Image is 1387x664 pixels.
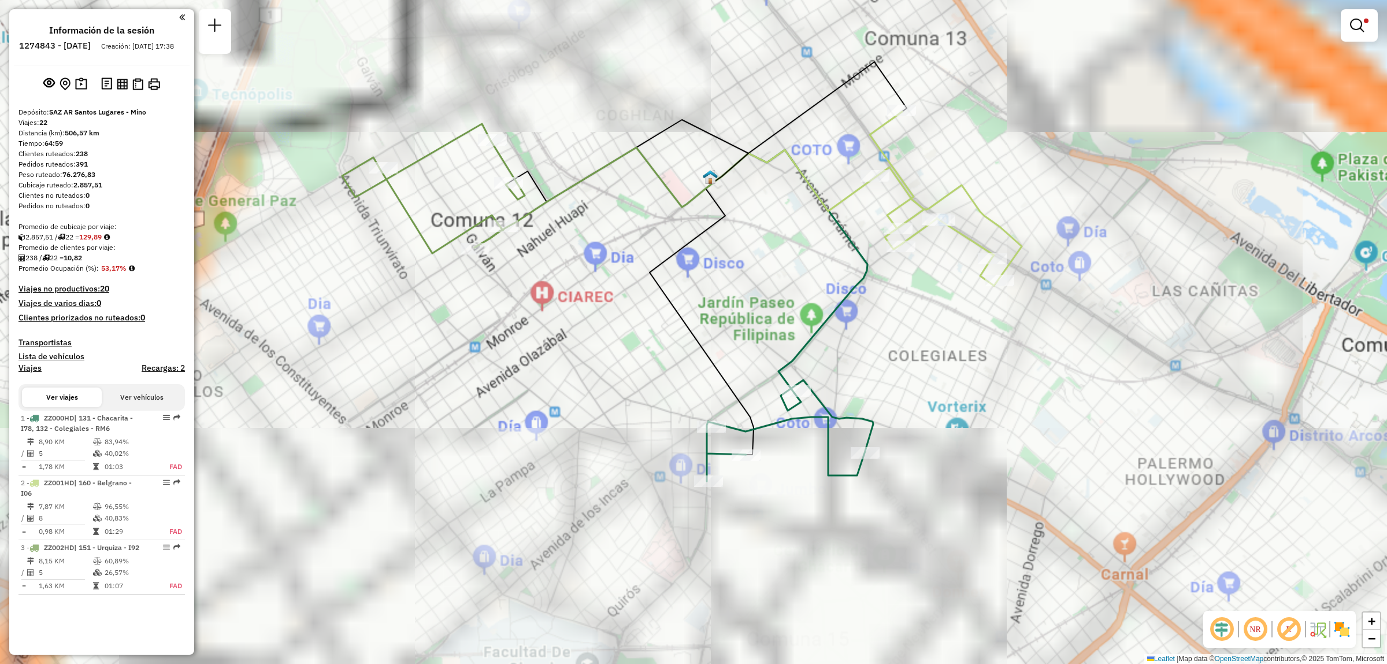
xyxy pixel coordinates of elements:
i: Clientes [27,515,34,522]
i: Distancia (km) [27,503,34,510]
td: FAD [155,461,183,473]
button: Sugerencias de ruteo [73,75,90,93]
div: Clientes no ruteados: [18,190,185,201]
strong: 22 [39,118,47,127]
i: Viajes [58,234,65,241]
td: / [21,567,27,578]
h4: Viajes no productivos: [18,284,185,294]
button: Imprimir viajes [146,76,162,93]
i: % Peso en uso [93,438,102,445]
h4: Información de la sesión [49,25,154,36]
h4: Clientes priorizados no ruteados: [18,313,185,323]
img: Mostrar / Ocultar sectores [1333,620,1351,639]
td: FAD [155,526,183,537]
em: Opciones [163,414,170,421]
td: 01:07 [104,580,155,592]
i: Tiempo en ruta [93,528,99,535]
i: Tiempo en ruta [93,582,99,589]
strong: 506,57 km [65,128,99,137]
td: 01:03 [104,461,155,473]
i: % Cubicaje en uso [93,569,102,576]
span: 2 - [21,478,132,497]
td: / [21,512,27,524]
span: 1 - [21,414,133,433]
button: Ver viajes [22,388,102,407]
div: Promedio de cubicaje por viaje: [18,222,185,232]
td: = [21,526,27,537]
div: Peso ruteado: [18,169,185,180]
div: Promedio de clientes por viaje: [18,242,185,253]
span: ZZ001HD [44,478,74,487]
strong: 76.276,83 [62,170,95,179]
td: / [21,448,27,459]
a: Leaflet [1147,655,1175,663]
strong: 20 [100,283,109,294]
strong: 53,17% [101,264,127,272]
td: 1,63 KM [38,580,92,592]
span: | 131 - Chacarita - I78, 132 - Colegiales - RM6 [21,414,133,433]
div: Depósito: [18,107,185,117]
strong: 0 [140,312,145,323]
span: Ocultar NR [1241,615,1269,643]
span: ZZ000HD [44,414,74,422]
span: | 160 - Belgrano - I06 [21,478,132,497]
h4: Viajes [18,363,42,373]
span: ZZ002HD [44,543,74,552]
td: 26,57% [104,567,155,578]
a: Haga clic aquí para minimizar el panel [179,10,185,24]
strong: 64:59 [44,139,63,147]
td: 8 [38,512,92,524]
em: Ruta exportada [173,414,180,421]
h4: Viajes de varios dias: [18,298,185,308]
div: Clientes ruteados: [18,149,185,159]
button: Indicadores de ruteo por entrega [130,76,146,93]
em: Ruta exportada [173,479,180,486]
i: Cubicaje ruteado [18,234,25,241]
button: Indicadores de ruteo por viaje [114,76,130,91]
em: Opciones [163,544,170,551]
strong: 0 [86,191,90,200]
td: = [21,461,27,473]
td: 96,55% [104,501,155,512]
strong: 0 [86,201,90,210]
td: 7,87 KM [38,501,92,512]
div: 238 / 22 = [18,253,185,263]
em: Ruta exportada [173,544,180,551]
span: Promedio Ocupación (%): [18,264,99,272]
td: 01:29 [104,526,155,537]
img: Flujo de la calle [1308,620,1327,639]
td: 0,98 KM [38,526,92,537]
span: | [1177,655,1178,663]
span: Mostrar etiqueta [1275,615,1303,643]
div: Cubicaje ruteado: [18,180,185,190]
strong: SAZ AR Santos Lugares - Mino [49,108,146,116]
span: Ocultar desplazamiento [1208,615,1236,643]
em: Opciones [163,479,170,486]
div: Tiempo: [18,138,185,149]
td: FAD [155,580,183,592]
span: − [1368,631,1375,645]
strong: 0 [97,298,101,308]
td: 83,94% [104,436,155,448]
i: % Cubicaje en uso [93,515,102,522]
a: Zoom out [1363,630,1380,647]
div: Viajes: [18,117,185,128]
td: 1,78 KM [38,461,92,473]
a: Zoom in [1363,613,1380,630]
strong: 10,82 [64,253,82,262]
button: Centro del mapa en el depósito o punto de apoyo [57,75,73,93]
h4: Recargas: 2 [142,363,185,373]
span: 3 - [21,543,139,552]
td: 60,89% [104,555,155,567]
div: Pedidos no ruteados: [18,201,185,211]
strong: 238 [76,149,88,158]
strong: 2.857,51 [73,180,102,189]
img: UDC - Santos Lugares [703,169,718,185]
h6: 1274843 - [DATE] [19,40,91,51]
td: 40,02% [104,448,155,459]
i: Clientes [18,254,25,261]
h4: Lista de vehículos [18,352,185,361]
i: Viajes [42,254,50,261]
div: Pedidos ruteados: [18,159,185,169]
i: Distancia (km) [27,438,34,445]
